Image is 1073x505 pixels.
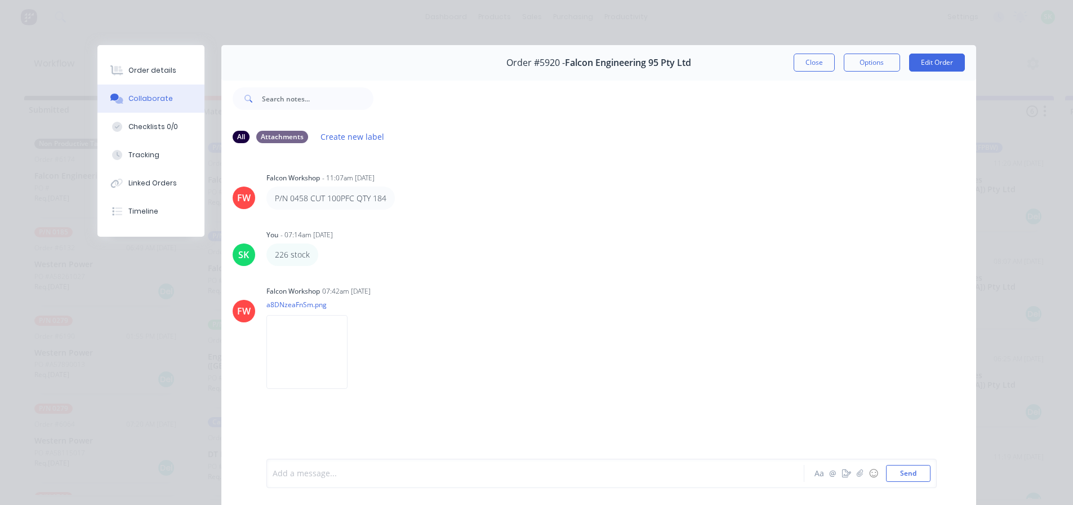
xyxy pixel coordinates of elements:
[128,65,176,76] div: Order details
[322,286,371,296] div: 07:42am [DATE]
[128,122,178,132] div: Checklists 0/0
[97,56,204,85] button: Order details
[97,113,204,141] button: Checklists 0/0
[506,57,565,68] span: Order #5920 -
[275,249,310,260] p: 226 stock
[266,230,278,240] div: You
[237,191,251,205] div: FW
[886,465,930,482] button: Send
[256,131,308,143] div: Attachments
[281,230,333,240] div: - 07:14am [DATE]
[97,197,204,225] button: Timeline
[97,141,204,169] button: Tracking
[266,300,359,309] p: a8DNzeaFnSm.png
[794,54,835,72] button: Close
[315,129,390,144] button: Create new label
[233,131,250,143] div: All
[128,94,173,104] div: Collaborate
[322,173,375,183] div: - 11:07am [DATE]
[128,150,159,160] div: Tracking
[266,286,320,296] div: Falcon Workshop
[128,178,177,188] div: Linked Orders
[97,169,204,197] button: Linked Orders
[826,467,840,480] button: @
[909,54,965,72] button: Edit Order
[237,304,251,318] div: FW
[238,248,249,262] div: SK
[97,85,204,113] button: Collaborate
[565,57,691,68] span: Falcon Engineering 95 Pty Ltd
[813,467,826,480] button: Aa
[1035,467,1062,494] iframe: Intercom live chat
[275,192,386,204] div: P/N 0458 CUT 100PFC QTY 184
[128,206,158,216] div: Timeline
[266,173,320,183] div: Falcon Workshop
[844,54,900,72] button: Options
[262,87,373,110] input: Search notes...
[867,467,880,480] button: ☺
